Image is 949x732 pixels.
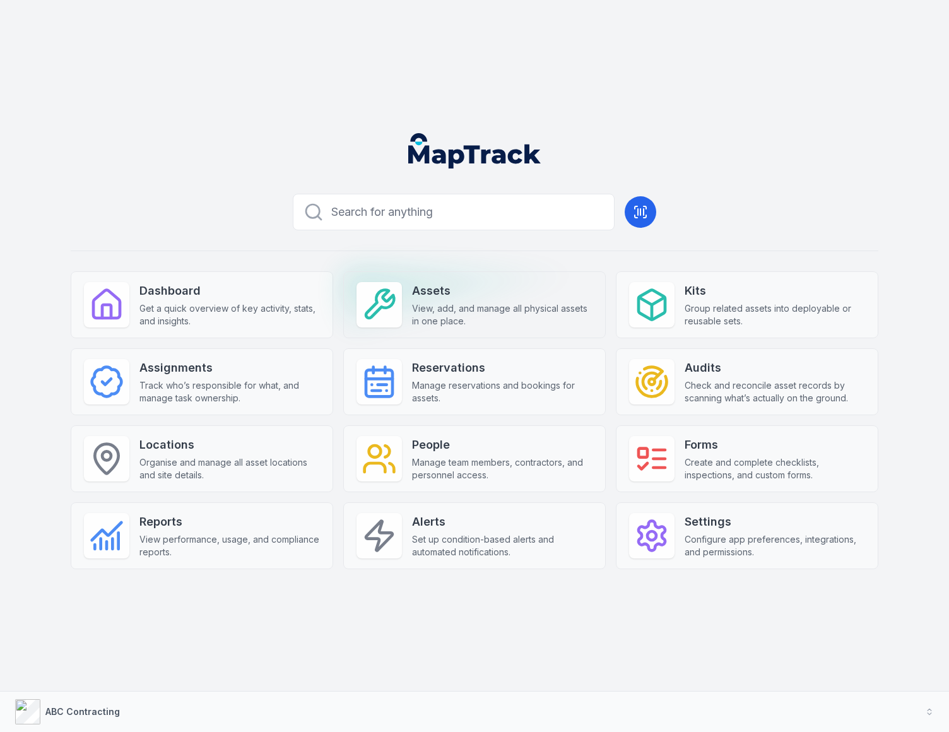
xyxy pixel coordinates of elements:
[685,359,865,377] strong: Audits
[412,456,592,481] span: Manage team members, contractors, and personnel access.
[685,302,865,328] span: Group related assets into deployable or reusable sets.
[45,706,120,717] strong: ABC Contracting
[412,282,592,300] strong: Assets
[616,502,878,569] a: SettingsConfigure app preferences, integrations, and permissions.
[139,456,320,481] span: Organise and manage all asset locations and site details.
[343,348,606,415] a: ReservationsManage reservations and bookings for assets.
[71,348,333,415] a: AssignmentsTrack who’s responsible for what, and manage task ownership.
[139,302,320,328] span: Get a quick overview of key activity, stats, and insights.
[412,533,592,558] span: Set up condition-based alerts and automated notifications.
[412,379,592,404] span: Manage reservations and bookings for assets.
[139,282,320,300] strong: Dashboard
[616,348,878,415] a: AuditsCheck and reconcile asset records by scanning what’s actually on the ground.
[616,425,878,492] a: FormsCreate and complete checklists, inspections, and custom forms.
[685,436,865,454] strong: Forms
[343,271,606,338] a: AssetsView, add, and manage all physical assets in one place.
[139,533,320,558] span: View performance, usage, and compliance reports.
[331,203,433,221] span: Search for anything
[139,436,320,454] strong: Locations
[343,502,606,569] a: AlertsSet up condition-based alerts and automated notifications.
[71,502,333,569] a: ReportsView performance, usage, and compliance reports.
[412,513,592,531] strong: Alerts
[139,513,320,531] strong: Reports
[685,456,865,481] span: Create and complete checklists, inspections, and custom forms.
[388,133,561,168] nav: Global
[412,302,592,328] span: View, add, and manage all physical assets in one place.
[616,271,878,338] a: KitsGroup related assets into deployable or reusable sets.
[685,513,865,531] strong: Settings
[139,379,320,404] span: Track who’s responsible for what, and manage task ownership.
[412,359,592,377] strong: Reservations
[139,359,320,377] strong: Assignments
[343,425,606,492] a: PeopleManage team members, contractors, and personnel access.
[685,533,865,558] span: Configure app preferences, integrations, and permissions.
[685,379,865,404] span: Check and reconcile asset records by scanning what’s actually on the ground.
[71,425,333,492] a: LocationsOrganise and manage all asset locations and site details.
[71,271,333,338] a: DashboardGet a quick overview of key activity, stats, and insights.
[293,194,615,230] button: Search for anything
[412,436,592,454] strong: People
[685,282,865,300] strong: Kits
